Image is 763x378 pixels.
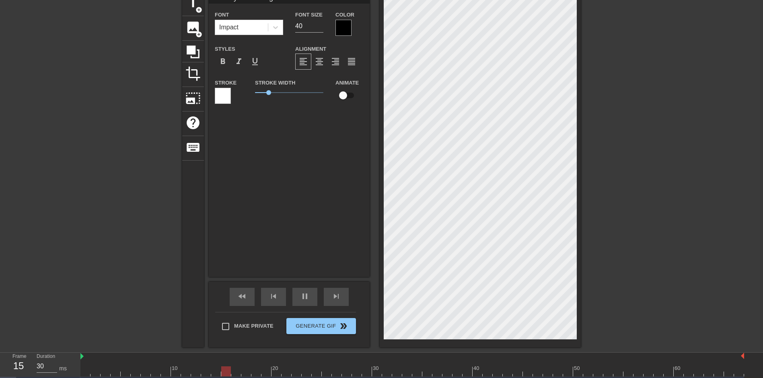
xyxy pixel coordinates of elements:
div: 30 [373,364,380,372]
span: pause [300,291,310,301]
span: add_circle [195,31,202,38]
span: crop [185,66,201,81]
label: Color [335,11,354,19]
img: bound-end.png [741,353,744,359]
span: format_align_left [298,57,308,66]
div: 10 [172,364,179,372]
label: Font Size [295,11,323,19]
span: skip_next [331,291,341,301]
label: Font [215,11,229,19]
label: Animate [335,79,359,87]
span: format_align_center [315,57,324,66]
label: Stroke Width [255,79,295,87]
span: format_align_justify [347,57,356,66]
div: 60 [675,364,682,372]
div: 20 [272,364,280,372]
span: image [185,20,201,35]
div: 40 [473,364,481,372]
span: format_underline [250,57,260,66]
button: Generate Gif [286,318,356,334]
div: Impact [219,23,239,32]
span: fast_rewind [237,291,247,301]
label: Duration [37,354,55,359]
span: format_bold [218,57,228,66]
span: Make Private [234,322,274,330]
span: keyboard [185,140,201,155]
span: skip_previous [269,291,278,301]
span: help [185,115,201,130]
label: Styles [215,45,235,53]
span: format_italic [234,57,244,66]
label: Stroke [215,79,237,87]
span: Generate Gif [290,321,353,331]
div: 15 [12,359,25,373]
span: format_align_right [331,57,340,66]
div: ms [59,364,67,373]
label: Alignment [295,45,326,53]
span: double_arrow [339,321,348,331]
div: 50 [574,364,581,372]
div: Frame [6,353,31,376]
span: add_circle [195,6,202,13]
span: photo_size_select_large [185,91,201,106]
